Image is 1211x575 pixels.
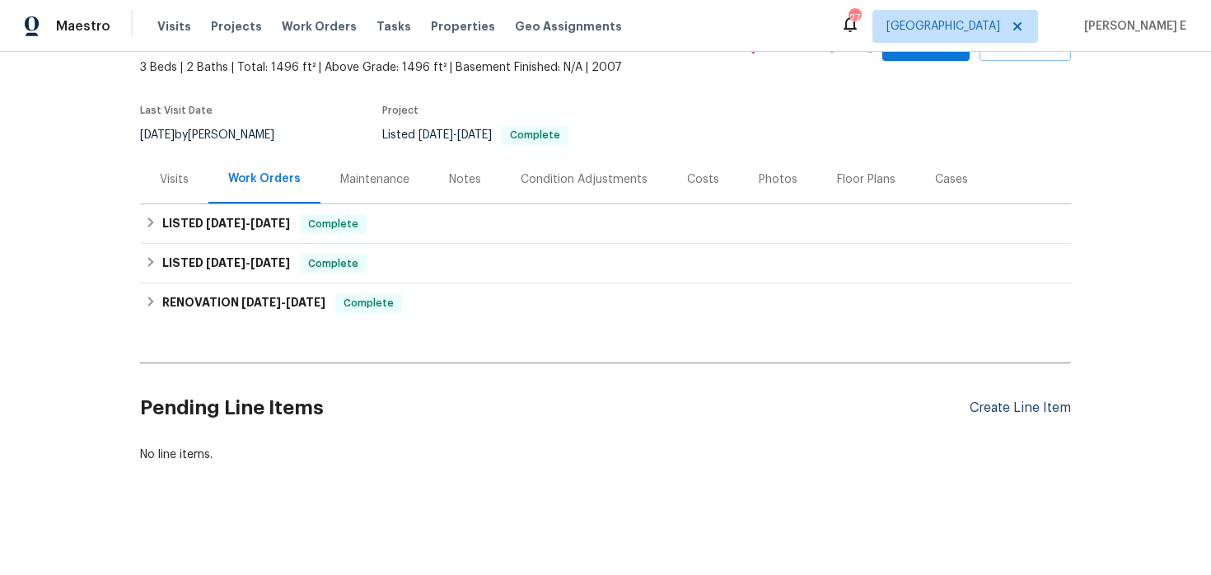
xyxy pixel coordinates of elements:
[162,254,290,273] h6: LISTED
[140,125,294,145] div: by [PERSON_NAME]
[376,21,411,32] span: Tasks
[157,18,191,35] span: Visits
[418,129,453,141] span: [DATE]
[886,18,1000,35] span: [GEOGRAPHIC_DATA]
[162,293,325,313] h6: RENOVATION
[340,171,409,188] div: Maintenance
[206,257,290,269] span: -
[849,10,860,26] div: 27
[935,171,968,188] div: Cases
[302,216,365,232] span: Complete
[382,105,418,115] span: Project
[241,297,281,308] span: [DATE]
[140,283,1071,323] div: RENOVATION [DATE]-[DATE]Complete
[337,295,400,311] span: Complete
[970,400,1071,416] div: Create Line Item
[206,257,245,269] span: [DATE]
[457,129,492,141] span: [DATE]
[503,130,567,140] span: Complete
[250,257,290,269] span: [DATE]
[837,171,895,188] div: Floor Plans
[521,171,648,188] div: Condition Adjustments
[431,18,495,35] span: Properties
[687,171,719,188] div: Costs
[211,18,262,35] span: Projects
[1078,18,1186,35] span: [PERSON_NAME] E
[160,171,189,188] div: Visits
[140,446,1071,463] div: No line items.
[241,297,325,308] span: -
[140,59,737,76] span: 3 Beds | 2 Baths | Total: 1496 ft² | Above Grade: 1496 ft² | Basement Finished: N/A | 2007
[140,129,175,141] span: [DATE]
[302,255,365,272] span: Complete
[449,171,481,188] div: Notes
[286,297,325,308] span: [DATE]
[382,129,568,141] span: Listed
[140,105,213,115] span: Last Visit Date
[515,18,622,35] span: Geo Assignments
[206,217,290,229] span: -
[56,18,110,35] span: Maestro
[759,171,797,188] div: Photos
[140,370,970,446] h2: Pending Line Items
[140,204,1071,244] div: LISTED [DATE]-[DATE]Complete
[228,171,301,187] div: Work Orders
[162,214,290,234] h6: LISTED
[250,217,290,229] span: [DATE]
[282,18,357,35] span: Work Orders
[140,244,1071,283] div: LISTED [DATE]-[DATE]Complete
[206,217,245,229] span: [DATE]
[418,129,492,141] span: -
